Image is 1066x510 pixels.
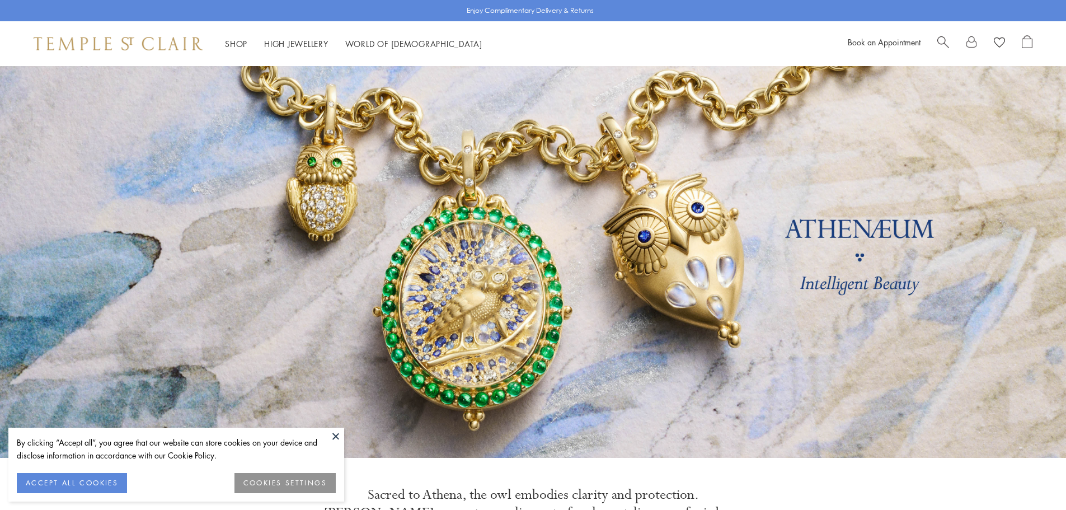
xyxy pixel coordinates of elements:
a: World of [DEMOGRAPHIC_DATA]World of [DEMOGRAPHIC_DATA] [345,38,482,49]
button: COOKIES SETTINGS [234,473,336,493]
a: Book an Appointment [848,36,921,48]
div: By clicking “Accept all”, you agree that our website can store cookies on your device and disclos... [17,436,336,462]
p: Enjoy Complimentary Delivery & Returns [467,5,594,16]
a: Open Shopping Bag [1022,35,1032,52]
iframe: Gorgias live chat messenger [1010,457,1055,499]
a: Search [937,35,949,52]
a: ShopShop [225,38,247,49]
a: High JewelleryHigh Jewellery [264,38,328,49]
nav: Main navigation [225,37,482,51]
button: ACCEPT ALL COOKIES [17,473,127,493]
img: Temple St. Clair [34,37,203,50]
a: View Wishlist [994,35,1005,52]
